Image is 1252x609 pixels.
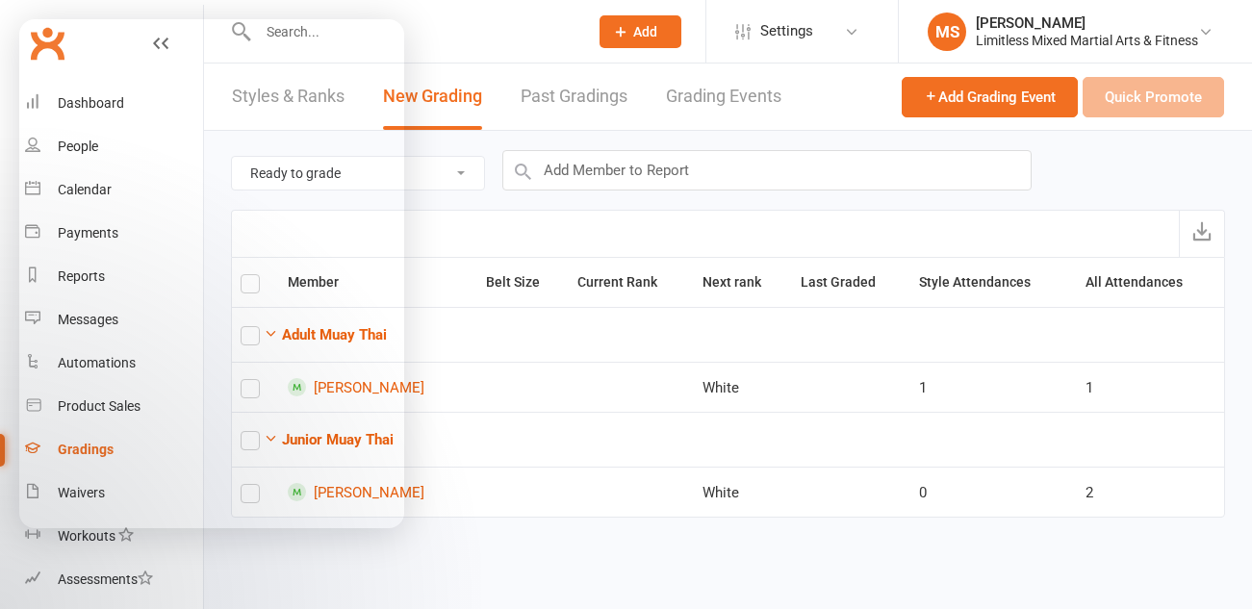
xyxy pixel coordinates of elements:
td: White [694,467,792,517]
a: Workouts [25,515,203,558]
span: Add Grading Event [924,89,1056,106]
span: Add [633,24,657,39]
td: 1 [910,362,1076,412]
a: Grading Events [666,63,781,130]
input: Add Member to Report [502,150,1032,190]
th: Current Rank [569,258,694,307]
th: Next rank [694,258,792,307]
td: White [694,362,792,412]
td: 2 [1077,467,1224,517]
button: Add [600,15,681,48]
th: All Attendances [1077,258,1224,307]
button: Add Grading Event [902,77,1078,117]
input: Search... [252,18,575,45]
th: Last Graded [792,258,911,307]
div: [PERSON_NAME] [976,14,1198,32]
div: Limitless Mixed Martial Arts & Fitness [976,32,1198,49]
th: Belt Size [477,258,569,307]
th: Style Attendances [910,258,1076,307]
div: MS [928,13,966,51]
div: Workouts [58,528,115,544]
iframe: Intercom live chat [19,544,65,590]
iframe: Intercom live chat [19,19,404,528]
span: Settings [760,10,813,53]
a: New Grading [383,63,482,130]
div: Assessments [58,571,153,587]
a: Assessments [25,558,203,601]
td: 0 [910,467,1076,517]
a: Past Gradings [521,63,627,130]
td: 1 [1077,362,1224,412]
